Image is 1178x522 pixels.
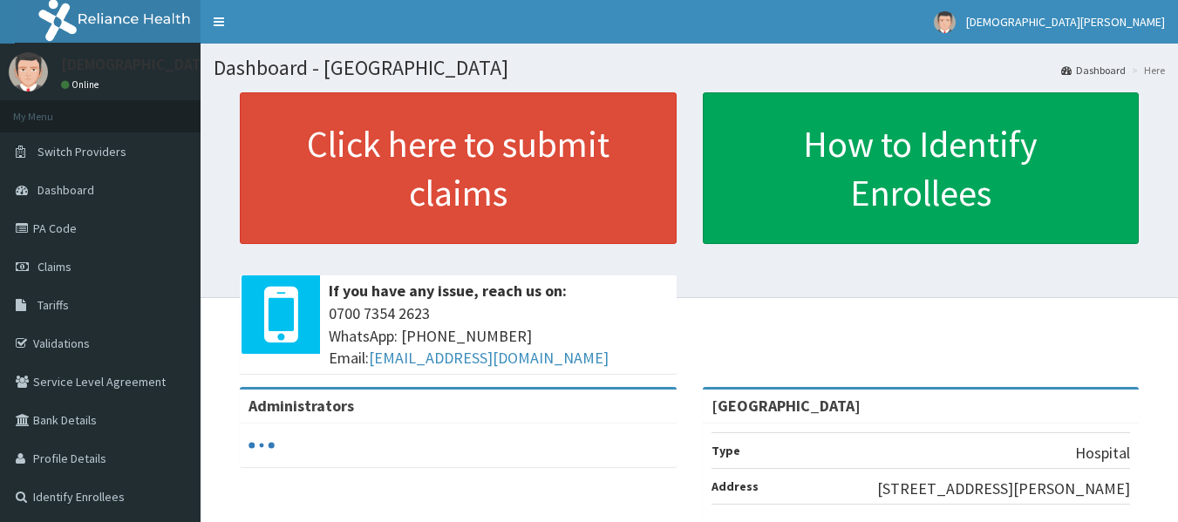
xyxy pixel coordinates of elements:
span: [DEMOGRAPHIC_DATA][PERSON_NAME] [966,14,1165,30]
a: [EMAIL_ADDRESS][DOMAIN_NAME] [369,348,609,368]
img: User Image [9,52,48,92]
b: If you have any issue, reach us on: [329,281,567,301]
a: How to Identify Enrollees [703,92,1140,244]
span: Tariffs [37,297,69,313]
p: Hospital [1075,442,1130,464]
img: User Image [934,11,956,33]
svg: audio-loading [249,432,275,458]
span: Claims [37,259,71,275]
strong: [GEOGRAPHIC_DATA] [712,396,861,416]
a: Dashboard [1061,63,1126,78]
b: Address [712,478,759,494]
a: Online [61,78,103,91]
p: [DEMOGRAPHIC_DATA][PERSON_NAME] [61,57,330,72]
span: 0700 7354 2623 WhatsApp: [PHONE_NUMBER] Email: [329,302,668,369]
b: Type [712,443,740,458]
h1: Dashboard - [GEOGRAPHIC_DATA] [214,57,1165,79]
a: Click here to submit claims [240,92,677,244]
span: Dashboard [37,182,94,198]
span: Switch Providers [37,144,126,159]
b: Administrators [249,396,354,416]
li: Here [1127,63,1165,78]
p: [STREET_ADDRESS][PERSON_NAME] [877,478,1130,500]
